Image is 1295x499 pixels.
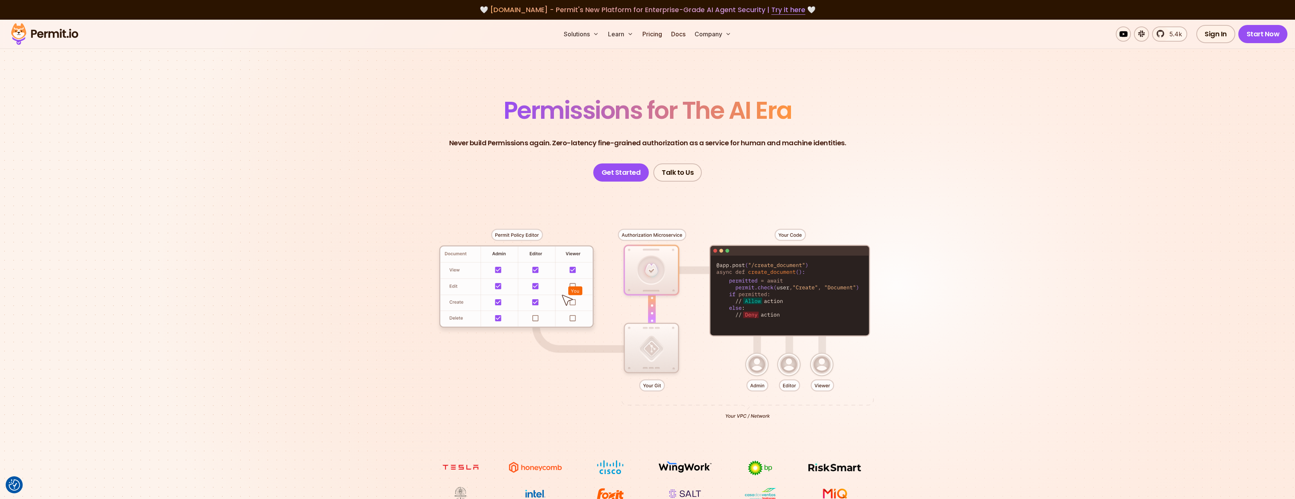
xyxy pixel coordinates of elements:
span: [DOMAIN_NAME] - Permit's New Platform for Enterprise-Grade AI Agent Security | [490,5,805,14]
a: Pricing [639,26,665,42]
a: Docs [668,26,689,42]
a: Sign In [1196,25,1235,43]
button: Company [692,26,734,42]
span: 5.4k [1165,30,1182,39]
img: Permit logo [8,21,82,47]
button: Solutions [561,26,602,42]
button: Learn [605,26,636,42]
span: Permissions for The AI Era [504,93,792,127]
a: 5.4k [1152,26,1187,42]
a: Talk to Us [653,163,702,182]
img: Revisit consent button [9,479,20,491]
a: Get Started [593,163,649,182]
img: Honeycomb [507,460,564,474]
button: Consent Preferences [9,479,20,491]
a: Start Now [1238,25,1288,43]
a: Try it here [771,5,805,15]
img: Wingwork [657,460,713,474]
img: tesla [432,460,489,474]
img: Cisco [582,460,639,474]
p: Never build Permissions again. Zero-latency fine-grained authorization as a service for human and... [449,138,846,148]
img: Risksmart [806,460,863,474]
img: bp [732,460,788,476]
div: 🤍 🤍 [18,5,1277,15]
